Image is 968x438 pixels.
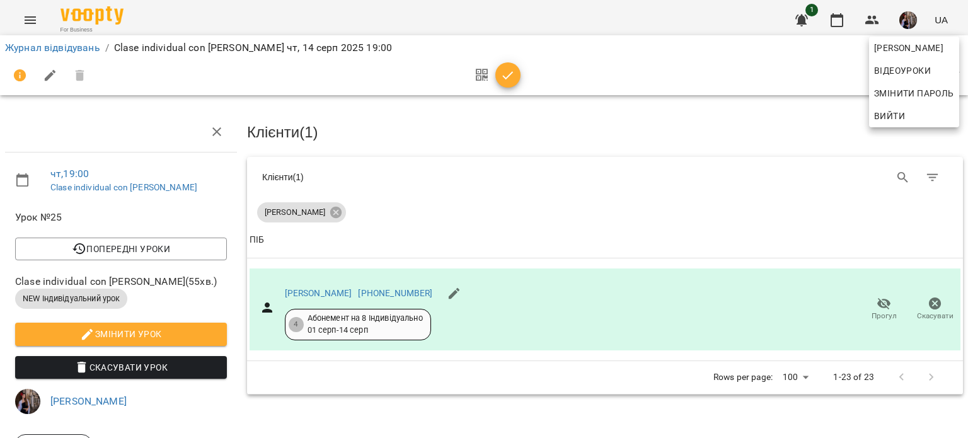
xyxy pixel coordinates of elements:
a: Змінити пароль [869,82,959,105]
span: Вийти [874,108,905,124]
span: Відеоуроки [874,63,931,78]
span: Змінити пароль [874,86,954,101]
button: Вийти [869,105,959,127]
span: [PERSON_NAME] [874,40,954,55]
a: [PERSON_NAME] [869,37,959,59]
a: Відеоуроки [869,59,936,82]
